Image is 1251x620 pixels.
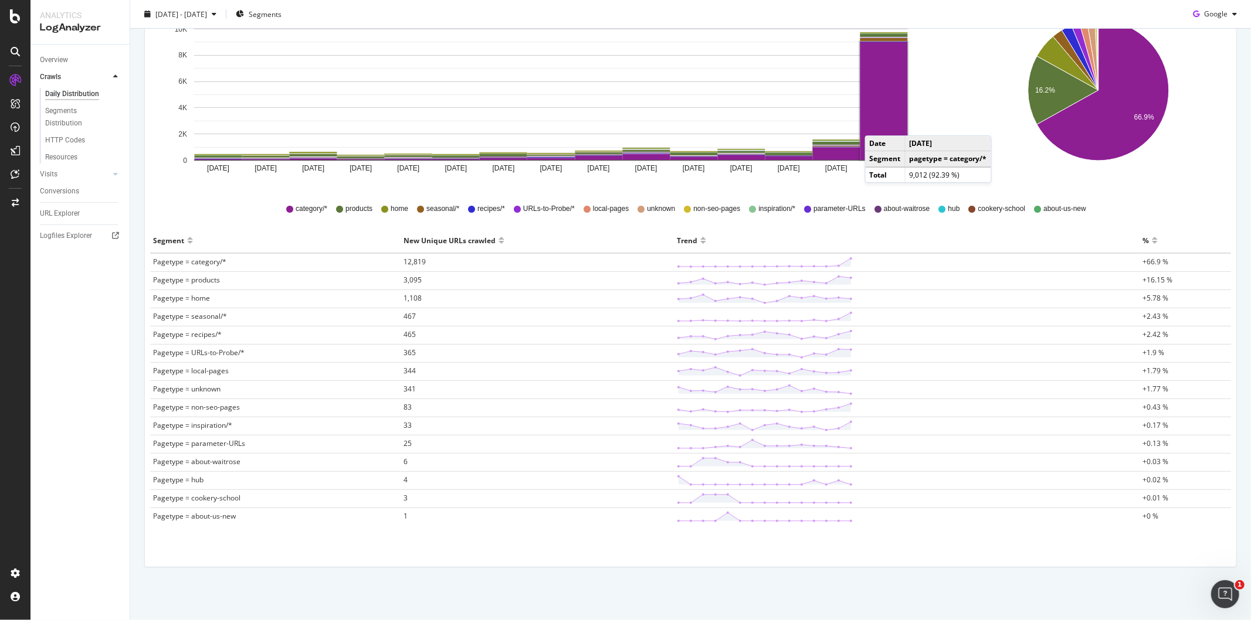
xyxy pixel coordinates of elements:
a: Overview [40,54,121,66]
div: % [1142,231,1149,250]
text: [DATE] [730,164,752,172]
span: 4 [404,475,408,485]
text: 0 [183,156,187,165]
div: URL Explorer [40,207,80,220]
span: Pagetype = products [153,275,220,285]
a: Segments Distribution [45,105,121,130]
text: [DATE] [825,164,847,172]
a: Logfiles Explorer [40,230,121,242]
text: [DATE] [493,164,515,172]
div: Logfiles Explorer [40,230,92,242]
span: hub [948,204,960,214]
text: [DATE] [255,164,277,172]
span: +2.42 % [1142,329,1168,339]
td: [DATE] [905,137,991,152]
iframe: Intercom live chat [1211,580,1239,608]
span: 344 [404,366,416,376]
span: +5.78 % [1142,293,1168,303]
a: Crawls [40,71,110,83]
span: parameter-URLs [813,204,866,214]
span: +0.13 % [1142,438,1168,448]
span: local-pages [593,204,629,214]
a: HTTP Codes [45,134,121,147]
a: Visits [40,168,110,180]
a: Resources [45,151,121,163]
text: [DATE] [540,164,562,172]
td: Total [866,167,906,182]
span: Pagetype = inspiration/* [153,420,232,430]
span: [DATE] - [DATE] [155,9,207,19]
span: 6 [404,457,408,466]
svg: A chart. [154,11,947,187]
span: +1.79 % [1142,366,1168,376]
span: +0.17 % [1142,420,1168,430]
span: Pagetype = category/* [153,257,226,267]
td: 9,012 (92.39 %) [905,167,991,182]
span: 465 [404,329,416,339]
span: Pagetype = non-seo-pages [153,402,240,412]
text: [DATE] [350,164,372,172]
span: home [391,204,408,214]
span: Segments [249,9,282,19]
span: about-waitrose [884,204,930,214]
span: +0.43 % [1142,402,1168,412]
span: Pagetype = unknown [153,384,221,394]
span: +0.02 % [1142,475,1168,485]
span: +16.15 % [1142,275,1172,285]
text: [DATE] [302,164,324,172]
span: 467 [404,311,416,321]
svg: A chart. [972,11,1225,187]
text: 6K [178,78,187,86]
span: Pagetype = local-pages [153,366,229,376]
span: about-us-new [1043,204,1086,214]
div: Segment [153,231,184,250]
span: 33 [404,420,412,430]
div: Trend [677,231,697,250]
span: 12,819 [404,257,426,267]
span: 3 [404,493,408,503]
span: Pagetype = parameter-URLs [153,438,245,448]
span: Pagetype = recipes/* [153,329,222,339]
span: Pagetype = about-us-new [153,511,236,521]
button: Segments [231,5,286,23]
span: 1 [404,511,408,521]
span: 1 [1235,580,1245,590]
text: 10K [175,25,187,33]
span: Pagetype = about-waitrose [153,457,240,466]
span: 3,095 [404,275,422,285]
span: +1.77 % [1142,384,1168,394]
div: LogAnalyzer [40,21,120,35]
span: Pagetype = URLs-to-Probe/* [153,348,245,357]
text: 16.2% [1035,87,1055,95]
text: [DATE] [588,164,610,172]
span: 341 [404,384,416,394]
span: Pagetype = cookery-school [153,493,240,503]
span: +0 % [1142,511,1158,521]
span: +0.03 % [1142,457,1168,466]
div: Resources [45,151,77,163]
text: 2K [178,130,187,138]
span: +66.9 % [1142,257,1168,267]
td: Segment [866,151,906,167]
div: Conversions [40,185,79,197]
text: [DATE] [683,164,705,172]
text: [DATE] [207,164,229,172]
span: inspiration/* [758,204,795,214]
div: HTTP Codes [45,134,85,147]
td: Date [866,137,906,152]
span: unknown [647,204,675,214]
span: category/* [296,204,327,214]
span: +0.01 % [1142,493,1168,503]
div: Analytics [40,9,120,21]
span: +1.9 % [1142,348,1164,357]
button: [DATE] - [DATE] [140,5,221,23]
div: Visits [40,168,57,180]
span: 1,108 [404,293,422,303]
text: [DATE] [635,164,657,172]
span: 83 [404,402,412,412]
span: 25 [404,438,412,448]
span: cookery-school [978,204,1026,214]
text: [DATE] [397,164,419,172]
